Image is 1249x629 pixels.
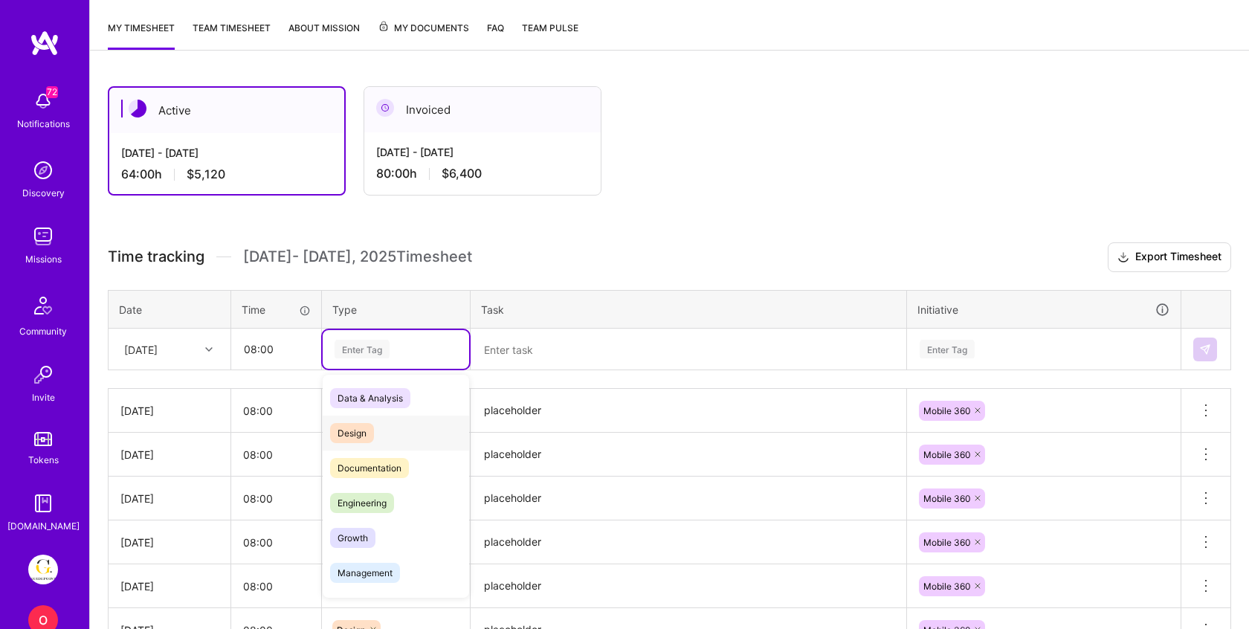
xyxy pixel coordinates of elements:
img: logo [30,30,59,57]
div: [DATE] [120,535,219,550]
div: Invite [32,390,55,405]
textarea: placeholder [472,478,905,519]
a: My Documents [378,20,469,50]
input: HH:MM [232,329,320,369]
img: Invoiced [376,99,394,117]
a: FAQ [487,20,504,50]
a: My timesheet [108,20,175,50]
div: [DATE] [120,403,219,419]
input: HH:MM [231,567,321,606]
div: Invoiced [364,87,601,132]
div: Active [109,88,344,133]
textarea: placeholder [472,434,905,475]
img: discovery [28,155,58,185]
div: 64:00 h [121,167,332,182]
a: Team Pulse [522,20,578,50]
img: teamwork [28,222,58,251]
div: [DATE] [124,341,158,357]
a: Guidepoint: Client Platform [25,555,62,584]
input: HH:MM [231,479,321,518]
div: Enter Tag [335,338,390,361]
div: [DOMAIN_NAME] [7,518,80,534]
span: Design [330,423,374,443]
div: Notifications [17,116,70,132]
div: Time [242,302,311,317]
div: Initiative [917,301,1170,318]
div: [DATE] - [DATE] [376,144,589,160]
div: Enter Tag [920,338,975,361]
span: Management [330,563,400,583]
img: Active [129,100,146,117]
div: 80:00 h [376,166,589,181]
span: Engineering [330,493,394,513]
textarea: placeholder [472,566,905,607]
input: HH:MM [231,523,321,562]
span: 72 [46,86,58,98]
span: $6,400 [442,166,482,181]
button: Export Timesheet [1108,242,1231,272]
th: Task [471,290,907,329]
div: Discovery [22,185,65,201]
input: HH:MM [231,435,321,474]
span: Documentation [330,458,409,478]
img: Invite [28,360,58,390]
a: Team timesheet [193,20,271,50]
div: [DATE] [120,447,219,462]
span: $5,120 [187,167,225,182]
th: Date [109,290,231,329]
span: Team Pulse [522,22,578,33]
span: Time tracking [108,248,204,266]
span: My Documents [378,20,469,36]
a: About Mission [288,20,360,50]
img: bell [28,86,58,116]
div: [DATE] [120,578,219,594]
span: Mobile 360 [923,537,970,548]
span: Mobile 360 [923,493,970,504]
span: Mobile 360 [923,581,970,592]
i: icon Chevron [205,346,213,353]
div: Community [19,323,67,339]
input: HH:MM [231,391,321,430]
span: Mobile 360 [923,405,970,416]
div: Missions [25,251,62,267]
i: icon Download [1117,250,1129,265]
img: Guidepoint: Client Platform [28,555,58,584]
span: [DATE] - [DATE] , 2025 Timesheet [243,248,472,266]
span: Growth [330,528,375,548]
div: [DATE] [120,491,219,506]
div: Tokens [28,452,59,468]
textarea: placeholder [472,390,905,431]
span: Mobile 360 [923,449,970,460]
div: [DATE] - [DATE] [121,145,332,161]
img: Submit [1199,343,1211,355]
img: guide book [28,488,58,518]
img: tokens [34,432,52,446]
th: Type [322,290,471,329]
span: Data & Analysis [330,388,410,408]
img: Community [25,288,61,323]
textarea: placeholder [472,522,905,563]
